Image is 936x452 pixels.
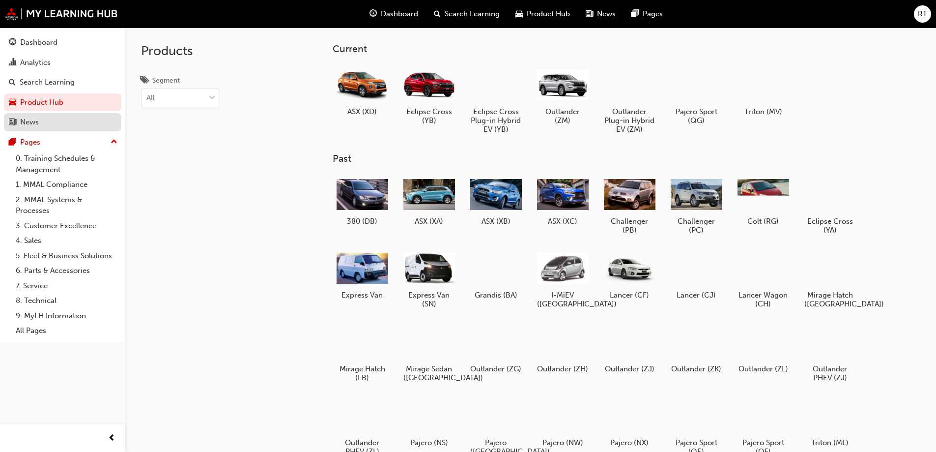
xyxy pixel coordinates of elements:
a: Lancer (CJ) [667,246,726,303]
a: Pajero (NW) [533,394,592,451]
a: Dashboard [4,33,121,52]
h5: Express Van [337,291,388,300]
span: down-icon [209,92,216,105]
span: Dashboard [381,8,418,20]
a: Express Van (SN) [399,246,458,312]
h3: Current [333,43,891,55]
span: car-icon [515,8,523,20]
a: All Pages [12,323,121,338]
a: Outlander (ZG) [466,320,525,377]
span: RT [918,8,927,20]
h5: Grandis (BA) [470,291,522,300]
h5: Outlander (ZK) [671,364,722,373]
span: pages-icon [9,138,16,147]
a: 380 (DB) [333,173,392,230]
a: Outlander (ZJ) [600,320,659,377]
span: prev-icon [108,432,115,445]
a: Outlander (ZH) [533,320,592,377]
a: ASX (XC) [533,173,592,230]
a: search-iconSearch Learning [426,4,508,24]
a: guage-iconDashboard [362,4,426,24]
h5: I-MiEV ([GEOGRAPHIC_DATA]) [537,291,589,308]
h5: Outlander PHEV (ZJ) [804,364,856,382]
div: Analytics [20,57,51,68]
h5: ASX (XB) [470,217,522,226]
h5: Pajero (NS) [403,438,455,447]
span: search-icon [9,78,16,87]
button: DashboardAnalyticsSearch LearningProduct HubNews [4,31,121,133]
a: 8. Technical [12,293,121,308]
div: Segment [152,76,180,86]
a: 1. MMAL Compliance [12,177,121,192]
a: Product Hub [4,93,121,112]
h5: Mirage Hatch ([GEOGRAPHIC_DATA]) [804,291,856,308]
a: car-iconProduct Hub [508,4,578,24]
h5: ASX (XD) [337,107,388,116]
a: Outlander (ZK) [667,320,726,377]
a: Outlander (ZM) [533,62,592,128]
a: 0. Training Schedules & Management [12,151,121,177]
a: ASX (XD) [333,62,392,120]
a: Pajero (NS) [399,394,458,451]
a: 9. MyLH Information [12,308,121,324]
a: Eclipse Cross (YA) [800,173,859,239]
button: Pages [4,133,121,151]
h5: Triton (ML) [804,438,856,447]
a: 2. MMAL Systems & Processes [12,192,121,218]
h5: Pajero Sport (QG) [671,107,722,125]
a: ASX (XB) [466,173,525,230]
h5: Pajero (NW) [537,438,589,447]
div: All [146,92,155,104]
a: 3. Customer Excellence [12,218,121,234]
h3: Past [333,153,891,164]
a: mmal [5,7,118,20]
a: ASX (XA) [399,173,458,230]
a: Challenger (PC) [667,173,726,239]
a: Lancer Wagon (CH) [734,246,793,312]
h5: Lancer (CF) [604,291,655,300]
span: chart-icon [9,59,16,67]
button: RT [914,5,931,23]
h5: Eclipse Cross (YB) [403,107,455,125]
span: tags-icon [141,77,148,86]
span: Search Learning [445,8,500,20]
h5: ASX (XC) [537,217,589,226]
span: up-icon [111,136,117,149]
a: Mirage Hatch ([GEOGRAPHIC_DATA]) [800,246,859,312]
a: 5. Fleet & Business Solutions [12,248,121,264]
span: pages-icon [631,8,639,20]
span: news-icon [586,8,593,20]
a: pages-iconPages [624,4,671,24]
a: 6. Parts & Accessories [12,263,121,278]
span: Pages [643,8,663,20]
a: Eclipse Cross (YB) [399,62,458,128]
a: Colt (RG) [734,173,793,230]
a: news-iconNews [578,4,624,24]
div: Search Learning [20,77,75,88]
h5: Lancer Wagon (CH) [737,291,789,308]
h5: Challenger (PC) [671,217,722,235]
h5: 380 (DB) [337,217,388,226]
a: Outlander (ZL) [734,320,793,377]
span: guage-icon [369,8,377,20]
h2: Products [141,43,220,59]
h5: ASX (XA) [403,217,455,226]
h5: Outlander Plug-in Hybrid EV (ZM) [604,107,655,134]
a: Outlander PHEV (ZJ) [800,320,859,386]
a: Search Learning [4,73,121,91]
h5: Outlander (ZG) [470,364,522,373]
h5: Triton (MV) [737,107,789,116]
a: Mirage Sedan ([GEOGRAPHIC_DATA]) [399,320,458,386]
div: Dashboard [20,37,57,48]
h5: Outlander (ZH) [537,364,589,373]
span: guage-icon [9,38,16,47]
div: Pages [20,137,40,148]
a: Triton (ML) [800,394,859,451]
h5: Outlander (ZJ) [604,364,655,373]
h5: Outlander (ZM) [537,107,589,125]
h5: Lancer (CJ) [671,291,722,300]
a: Pajero Sport (QG) [667,62,726,128]
a: Outlander Plug-in Hybrid EV (ZM) [600,62,659,137]
a: 7. Service [12,278,121,294]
